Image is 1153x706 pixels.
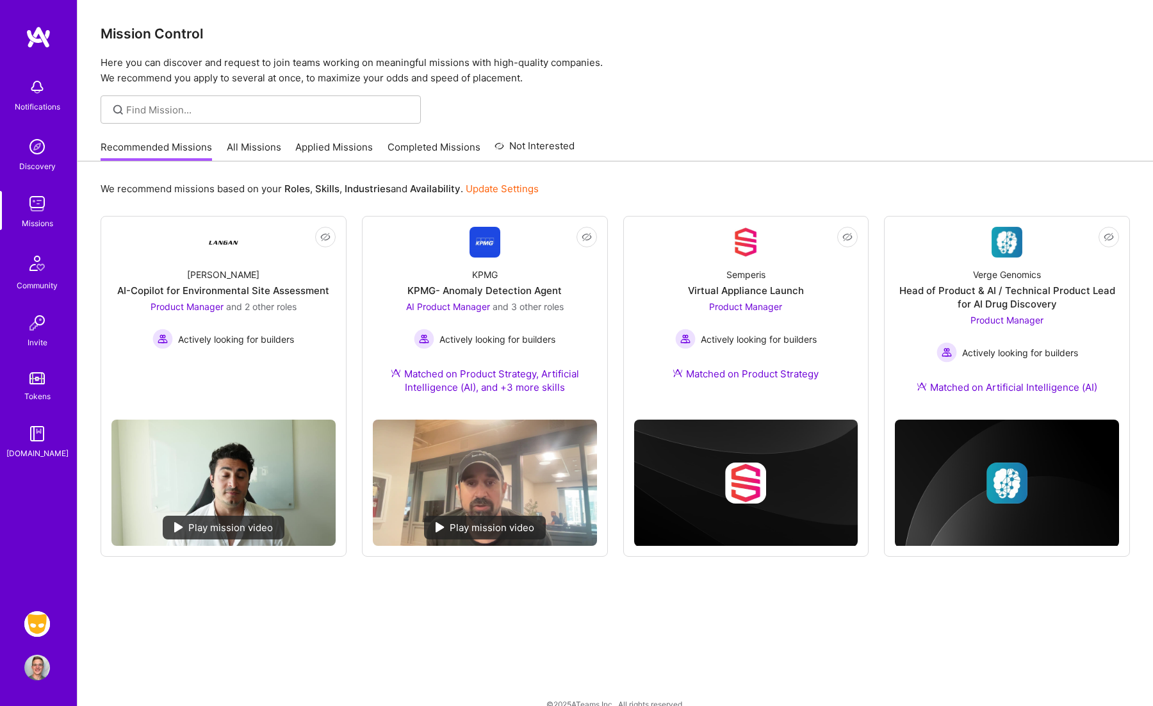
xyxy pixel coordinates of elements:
a: Company LogoVerge GenomicsHead of Product & AI / Technical Product Lead for AI Drug DiscoveryProd... [895,227,1119,409]
i: icon SearchGrey [111,103,126,117]
img: play [174,522,183,532]
div: Tokens [24,390,51,403]
a: User Avatar [21,655,53,680]
span: Product Manager [709,301,782,312]
img: teamwork [24,191,50,217]
a: Applied Missions [295,140,373,161]
p: Here you can discover and request to join teams working on meaningful missions with high-quality ... [101,55,1130,86]
div: AI-Copilot for Environmental Site Assessment [117,284,329,297]
img: bell [24,74,50,100]
div: Play mission video [163,516,284,539]
span: and 2 other roles [226,301,297,312]
img: Ateam Purple Icon [391,368,401,378]
img: Company Logo [208,227,239,258]
div: [DOMAIN_NAME] [6,447,69,460]
span: Actively looking for builders [439,332,555,346]
div: Invite [28,336,47,349]
img: Invite [24,310,50,336]
img: Actively looking for builders [675,329,696,349]
div: Play mission video [424,516,546,539]
span: AI Product Manager [406,301,490,312]
img: Company Logo [730,227,761,258]
div: KPMG [472,268,498,281]
div: Community [17,279,58,292]
img: Actively looking for builders [936,342,957,363]
a: Update Settings [466,183,539,195]
a: Recommended Missions [101,140,212,161]
img: cover [895,420,1119,546]
div: Discovery [19,160,56,173]
span: Actively looking for builders [701,332,817,346]
p: We recommend missions based on your , , and . [101,182,539,195]
div: Semperis [726,268,765,281]
i: icon EyeClosed [842,232,853,242]
img: Grindr: Product & Marketing [24,611,50,637]
div: Head of Product & AI / Technical Product Lead for AI Drug Discovery [895,284,1119,311]
div: [PERSON_NAME] [187,268,259,281]
img: Ateam Purple Icon [673,368,683,378]
img: No Mission [111,420,336,546]
a: Company LogoKPMGKPMG- Anomaly Detection AgentAI Product Manager and 3 other rolesActively looking... [373,227,597,409]
i: icon EyeClosed [320,232,331,242]
span: and 3 other roles [493,301,564,312]
a: Company LogoSemperisVirtual Appliance LaunchProduct Manager Actively looking for buildersActively... [634,227,858,396]
input: Find Mission... [126,103,411,117]
a: Not Interested [495,138,575,161]
div: Notifications [15,100,60,113]
img: cover [634,420,858,546]
img: Company logo [986,463,1027,504]
div: Missions [22,217,53,230]
a: Completed Missions [388,140,480,161]
img: Company logo [725,463,766,504]
img: Company Logo [992,227,1022,258]
img: Company Logo [470,227,500,258]
i: icon EyeClosed [582,232,592,242]
span: Product Manager [151,301,224,312]
div: Matched on Product Strategy [673,367,819,381]
b: Skills [315,183,339,195]
div: Verge Genomics [973,268,1041,281]
span: Actively looking for builders [962,346,1078,359]
span: Actively looking for builders [178,332,294,346]
a: Grindr: Product & Marketing [21,611,53,637]
img: Ateam Purple Icon [917,381,927,391]
img: Actively looking for builders [152,329,173,349]
img: logo [26,26,51,49]
b: Availability [410,183,461,195]
img: discovery [24,134,50,160]
a: All Missions [227,140,281,161]
b: Industries [345,183,391,195]
img: Actively looking for builders [414,329,434,349]
i: icon EyeClosed [1104,232,1114,242]
img: tokens [29,372,45,384]
span: Product Manager [970,315,1043,325]
img: play [436,522,445,532]
div: Virtual Appliance Launch [688,284,804,297]
img: Community [22,248,53,279]
img: No Mission [373,420,597,546]
div: Matched on Artificial Intelligence (AI) [917,381,1097,394]
img: guide book [24,421,50,447]
a: Company Logo[PERSON_NAME]AI-Copilot for Environmental Site AssessmentProduct Manager and 2 other ... [111,227,336,409]
h3: Mission Control [101,26,1130,42]
div: KPMG- Anomaly Detection Agent [407,284,562,297]
div: Matched on Product Strategy, Artificial Intelligence (AI), and +3 more skills [373,367,597,394]
img: User Avatar [24,655,50,680]
b: Roles [284,183,310,195]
